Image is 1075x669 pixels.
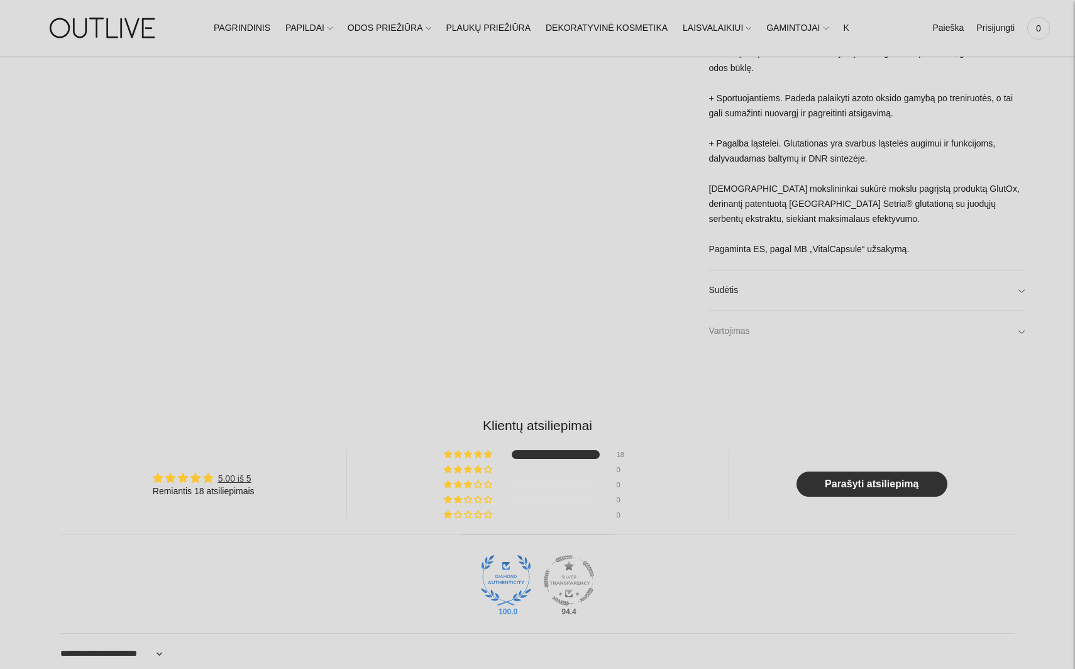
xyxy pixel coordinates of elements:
a: KONTAKTAI [843,14,891,42]
img: OUTLIVE [25,6,182,50]
a: PLAUKŲ PRIEŽIŪRA [446,14,531,42]
a: ODOS PRIEŽIŪRA [348,14,431,42]
a: Paieška [932,14,964,42]
h2: Klientų atsiliepimai [60,416,1015,434]
a: PAPILDAI [285,14,333,42]
a: 5.00 iš 5 [218,473,251,484]
a: Vartojimas [709,311,1025,351]
a: GAMINTOJAI [766,14,828,42]
div: Average rating is 5.00 stars [153,471,255,485]
img: Judge.me Silver Transparent Shop medal [544,555,594,605]
span: 0 [1030,19,1047,37]
a: Sudėtis [709,270,1025,310]
a: Judge.me Diamond Authentic Shop medal 100.0 [481,555,531,605]
img: Judge.me Diamond Authentic Shop medal [481,555,531,605]
a: 0 [1027,14,1050,42]
a: DEKORATYVINĖ KOSMETIKA [546,14,668,42]
a: Prisijungti [976,14,1015,42]
a: LAISVALAIKIUI [683,14,751,42]
div: 94.4 [559,607,579,617]
div: Remiantis 18 atsiliepimais [153,485,255,498]
a: Judge.me Silver Transparent Shop medal 94.4 [544,555,594,605]
div: 100% (18) reviews with 5 star rating [444,450,494,459]
a: Parašyti atsiliepimą [797,472,947,497]
div: Diamond Authentic Shop. 100% of published reviews are verified reviews [481,555,531,609]
div: 18 [617,450,632,459]
select: Sort dropdown [60,639,166,669]
a: PAGRINDINIS [214,14,270,42]
div: Silver Transparent Shop. Published at least 90% of verified reviews received in total [544,555,594,609]
div: 100.0 [496,607,516,617]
